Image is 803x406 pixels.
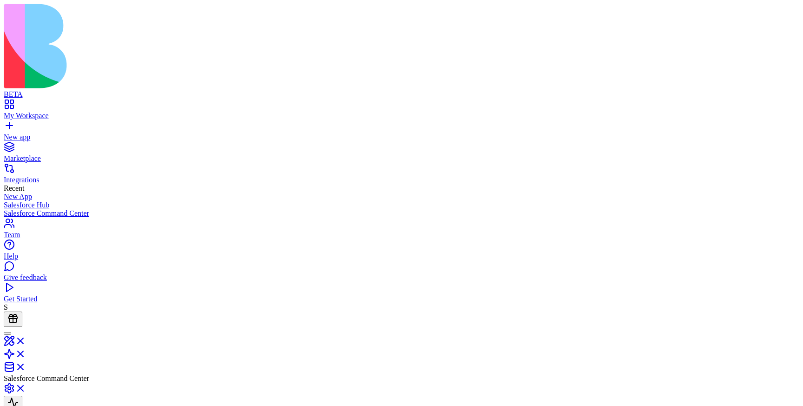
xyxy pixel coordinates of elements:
a: Give feedback [4,265,799,282]
div: Help [4,252,799,260]
a: Integrations [4,167,799,184]
img: logo [4,4,377,88]
a: New App [4,193,799,201]
div: Get Started [4,295,799,303]
div: My Workspace [4,112,799,120]
span: Recent [4,184,24,192]
a: Marketplace [4,146,799,163]
span: Salesforce Command Center [4,374,89,382]
div: Give feedback [4,273,799,282]
div: Integrations [4,176,799,184]
a: Help [4,244,799,260]
div: BETA [4,90,799,99]
div: Team [4,231,799,239]
a: Team [4,222,799,239]
a: Get Started [4,286,799,303]
a: New app [4,125,799,141]
a: Salesforce Command Center [4,209,799,218]
a: Salesforce Hub [4,201,799,209]
span: S [4,303,8,311]
a: My Workspace [4,103,799,120]
div: Marketplace [4,154,799,163]
div: New app [4,133,799,141]
a: BETA [4,82,799,99]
